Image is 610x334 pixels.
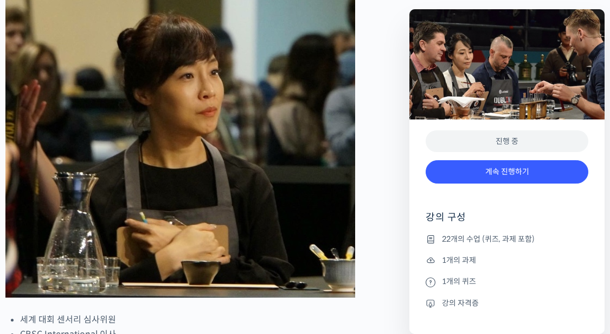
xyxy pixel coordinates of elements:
span: 대화 [99,261,112,269]
li: 세계 대회 센서리 심사위원 [20,312,355,327]
span: 홈 [34,260,41,269]
a: 홈 [3,244,72,271]
span: 설정 [168,260,181,269]
li: 강의 자격증 [426,297,588,310]
h4: 강의 구성 [426,211,588,232]
li: 1개의 퀴즈 [426,275,588,288]
li: 22개의 수업 (퀴즈, 과제 포함) [426,232,588,245]
a: 설정 [140,244,208,271]
li: 1개의 과제 [426,254,588,267]
a: 계속 진행하기 [426,160,588,184]
a: 대화 [72,244,140,271]
div: 진행 중 [426,130,588,153]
